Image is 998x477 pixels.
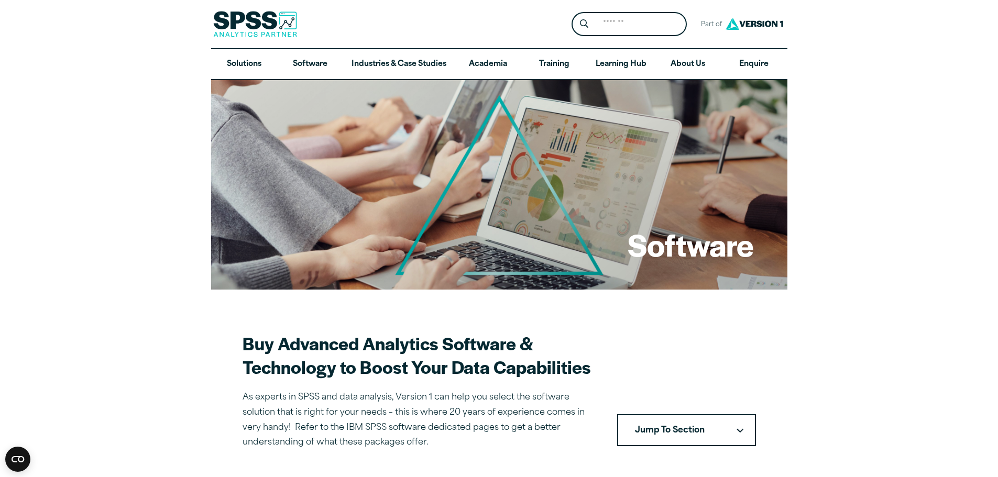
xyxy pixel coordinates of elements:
svg: Downward pointing chevron [737,428,743,433]
span: Part of [695,17,723,32]
form: Site Header Search Form [572,12,687,37]
h2: Buy Advanced Analytics Software & Technology to Boost Your Data Capabilities [243,331,592,379]
a: Solutions [211,49,277,80]
a: Training [521,49,587,80]
button: Open CMP widget [5,447,30,472]
nav: Desktop version of site main menu [211,49,787,80]
a: Enquire [721,49,787,80]
a: Learning Hub [587,49,655,80]
button: Search magnifying glass icon [574,15,594,34]
img: SPSS Analytics Partner [213,11,297,37]
svg: Search magnifying glass icon [580,19,588,28]
a: Industries & Case Studies [343,49,455,80]
nav: Table of Contents [617,414,756,447]
img: Version1 Logo [723,14,786,34]
p: As experts in SPSS and data analysis, Version 1 can help you select the software solution that is... [243,390,592,450]
h1: Software [628,224,754,265]
button: Jump To SectionDownward pointing chevron [617,414,756,447]
a: Software [277,49,343,80]
a: About Us [655,49,721,80]
a: Academia [455,49,521,80]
